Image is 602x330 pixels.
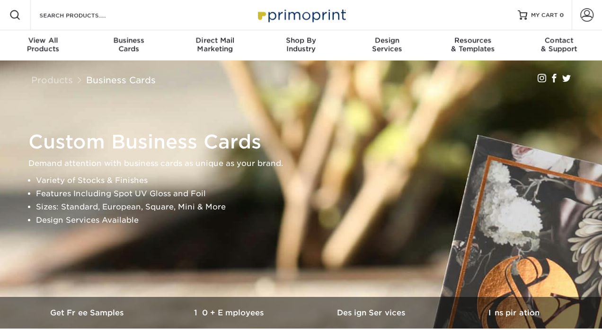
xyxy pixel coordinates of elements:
[516,36,602,44] span: Contact
[301,297,443,329] a: Design Services
[28,130,582,153] h1: Custom Business Cards
[344,30,430,61] a: DesignServices
[86,30,172,61] a: BusinessCards
[516,36,602,53] div: & Support
[443,297,585,329] a: Inspiration
[344,36,430,44] span: Design
[159,308,301,317] h3: 10+ Employees
[560,12,564,18] span: 0
[258,36,344,44] span: Shop By
[36,187,582,200] li: Features Including Spot UV Gloss and Foil
[430,36,516,44] span: Resources
[36,174,582,187] li: Variety of Stocks & Finishes
[430,30,516,61] a: Resources& Templates
[344,36,430,53] div: Services
[430,36,516,53] div: & Templates
[531,11,558,19] span: MY CART
[86,75,156,85] a: Business Cards
[172,36,258,53] div: Marketing
[38,9,131,21] input: SEARCH PRODUCTS.....
[258,30,344,61] a: Shop ByIndustry
[86,36,172,44] span: Business
[516,30,602,61] a: Contact& Support
[443,308,585,317] h3: Inspiration
[36,214,582,227] li: Design Services Available
[17,308,159,317] h3: Get Free Samples
[301,308,443,317] h3: Design Services
[86,36,172,53] div: Cards
[172,36,258,44] span: Direct Mail
[36,200,582,214] li: Sizes: Standard, European, Square, Mini & More
[17,297,159,329] a: Get Free Samples
[172,30,258,61] a: Direct MailMarketing
[258,36,344,53] div: Industry
[254,5,348,25] img: Primoprint
[28,157,582,170] p: Demand attention with business cards as unique as your brand.
[159,297,301,329] a: 10+ Employees
[31,75,73,85] a: Products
